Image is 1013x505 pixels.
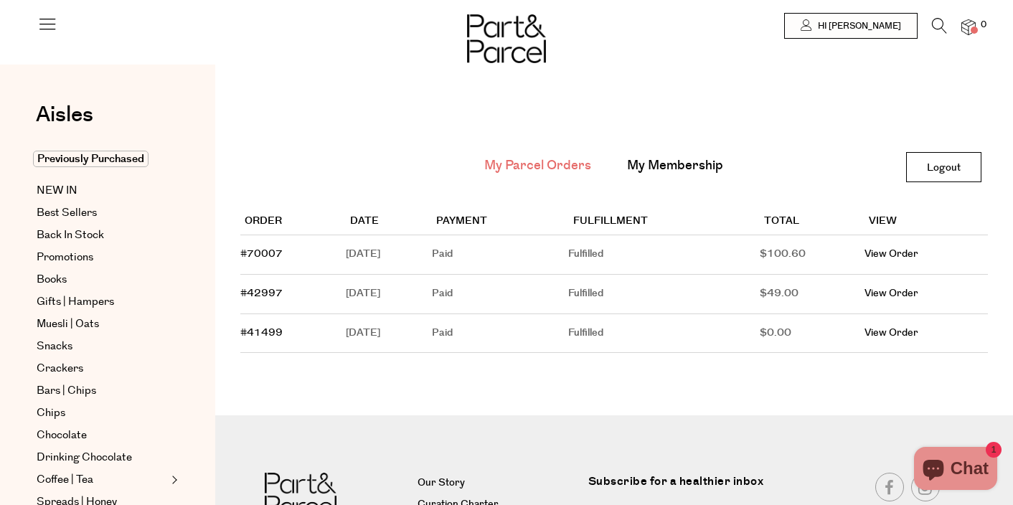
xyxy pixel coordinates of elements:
[37,471,93,489] span: Coffee | Tea
[37,360,83,377] span: Crackers
[906,152,981,182] a: Logout
[37,227,104,244] span: Back In Stock
[37,449,167,466] a: Drinking Chocolate
[784,13,918,39] a: Hi [PERSON_NAME]
[864,286,918,301] a: View Order
[37,182,167,199] a: NEW IN
[37,227,167,244] a: Back In Stock
[760,314,865,354] td: $0.00
[37,293,114,311] span: Gifts | Hampers
[240,326,283,340] a: #41499
[977,19,990,32] span: 0
[864,209,988,235] th: View
[760,275,865,314] td: $49.00
[760,209,865,235] th: Total
[346,235,432,275] td: [DATE]
[37,360,167,377] a: Crackers
[33,151,149,167] span: Previously Purchased
[418,475,578,492] a: Our Story
[432,314,569,354] td: Paid
[37,293,167,311] a: Gifts | Hampers
[627,156,723,175] a: My Membership
[240,209,346,235] th: Order
[484,156,591,175] a: My Parcel Orders
[864,326,918,340] a: View Order
[346,209,432,235] th: Date
[240,247,283,261] a: #70007
[37,427,167,444] a: Chocolate
[432,209,569,235] th: Payment
[37,405,167,422] a: Chips
[168,471,178,489] button: Expand/Collapse Coffee | Tea
[37,249,167,266] a: Promotions
[37,471,167,489] a: Coffee | Tea
[37,182,77,199] span: NEW IN
[36,99,93,131] span: Aisles
[37,316,167,333] a: Muesli | Oats
[37,204,97,222] span: Best Sellers
[37,427,87,444] span: Chocolate
[588,473,770,501] label: Subscribe for a healthier inbox
[910,447,1002,494] inbox-online-store-chat: Shopify online store chat
[240,286,283,301] a: #42997
[346,314,432,354] td: [DATE]
[37,249,93,266] span: Promotions
[37,338,72,355] span: Snacks
[568,275,759,314] td: Fulfilled
[37,405,65,422] span: Chips
[37,449,132,466] span: Drinking Chocolate
[760,235,865,275] td: $100.60
[36,104,93,140] a: Aisles
[37,382,167,400] a: Bars | Chips
[961,19,976,34] a: 0
[432,235,569,275] td: Paid
[37,271,167,288] a: Books
[37,316,99,333] span: Muesli | Oats
[37,271,67,288] span: Books
[432,275,569,314] td: Paid
[814,20,901,32] span: Hi [PERSON_NAME]
[467,14,546,63] img: Part&Parcel
[864,247,918,261] a: View Order
[37,338,167,355] a: Snacks
[346,275,432,314] td: [DATE]
[568,209,759,235] th: Fulfillment
[37,204,167,222] a: Best Sellers
[37,382,96,400] span: Bars | Chips
[37,151,167,168] a: Previously Purchased
[568,235,759,275] td: Fulfilled
[568,314,759,354] td: Fulfilled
